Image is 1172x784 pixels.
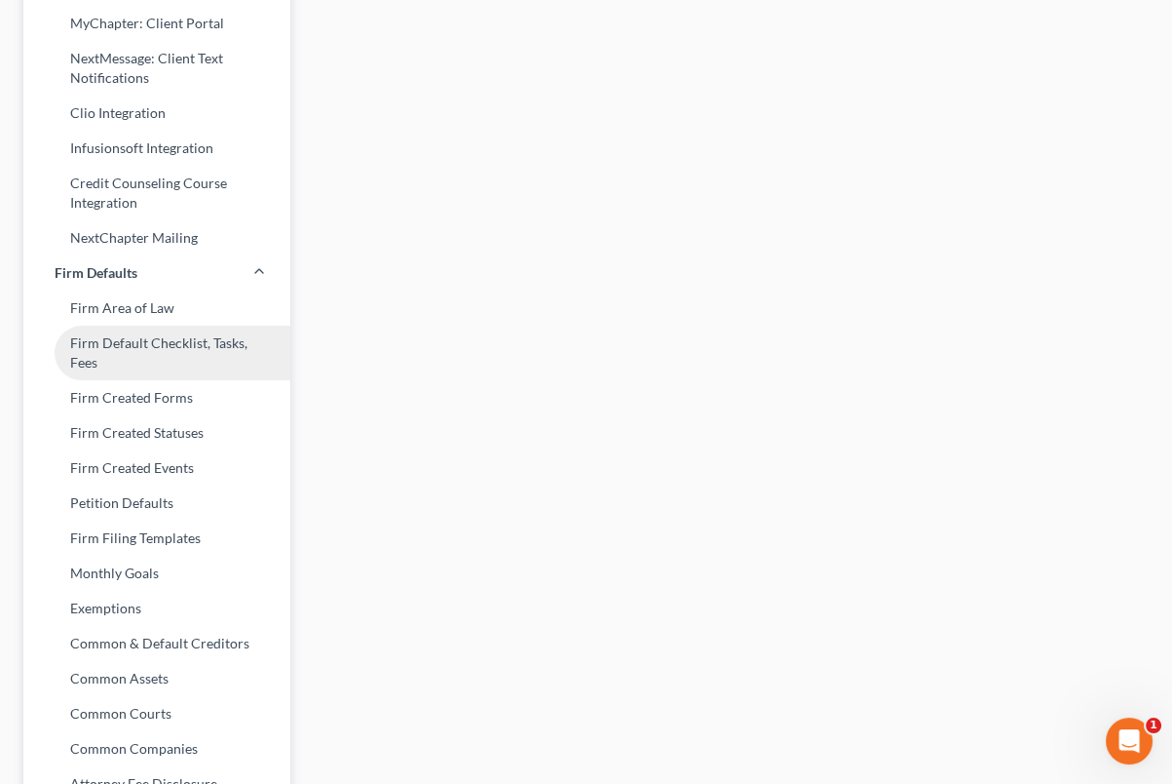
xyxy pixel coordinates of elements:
a: NextChapter Mailing [23,220,290,255]
a: Common Courts [23,696,290,731]
a: MyChapter: Client Portal [23,6,290,41]
a: Common Companies [23,731,290,766]
a: Credit Counseling Course Integration [23,166,290,220]
a: Firm Filing Templates [23,521,290,556]
a: Petition Defaults [23,486,290,521]
a: Exemptions [23,591,290,626]
a: Firm Area of Law [23,291,290,326]
iframe: Intercom live chat [1106,718,1153,764]
a: Firm Created Forms [23,380,290,415]
a: Firm Created Statuses [23,415,290,451]
a: Common & Default Creditors [23,626,290,661]
a: Clio Integration [23,96,290,131]
a: Infusionsoft Integration [23,131,290,166]
span: 1 [1146,718,1161,733]
a: Firm Defaults [23,255,290,291]
a: Monthly Goals [23,556,290,591]
a: Firm Default Checklist, Tasks, Fees [23,326,290,380]
a: Common Assets [23,661,290,696]
a: Firm Created Events [23,451,290,486]
a: NextMessage: Client Text Notifications [23,41,290,96]
span: Firm Defaults [55,263,137,283]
